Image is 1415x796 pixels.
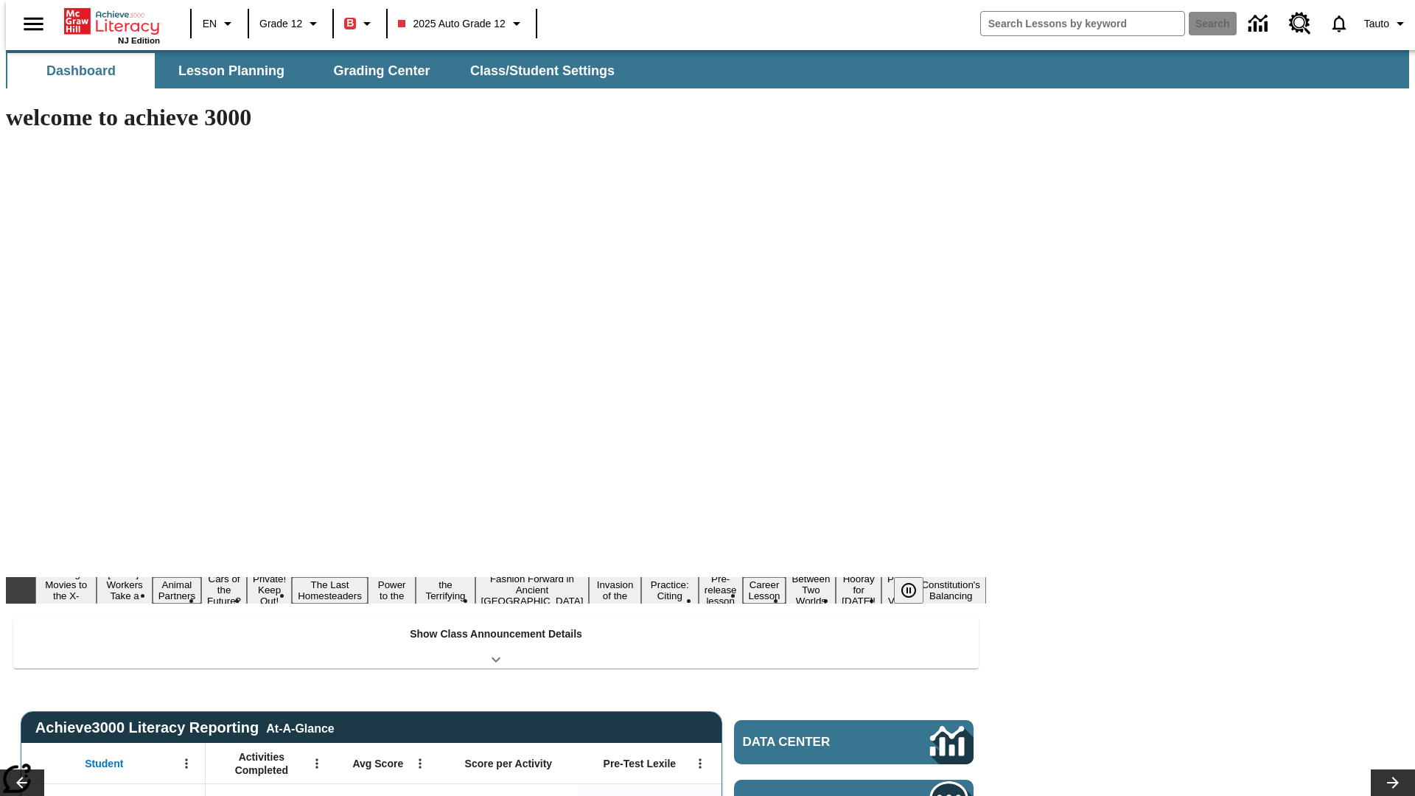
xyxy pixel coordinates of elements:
button: Open side menu [12,2,55,46]
span: Avg Score [352,757,403,770]
button: Slide 9 Fashion Forward in Ancient Rome [475,571,590,609]
div: At-A-Glance [266,719,334,736]
button: Lesson carousel, Next [1371,769,1415,796]
button: Slide 6 The Last Homesteaders [292,577,368,604]
div: Home [64,5,160,45]
span: Score per Activity [465,757,553,770]
span: NJ Edition [118,36,160,45]
span: Tauto [1364,16,1389,32]
button: Lesson Planning [158,53,305,88]
button: Slide 1 Taking Movies to the X-Dimension [35,566,97,615]
button: Slide 4 Cars of the Future? [201,571,247,609]
button: Slide 7 Solar Power to the People [368,566,416,615]
button: Profile/Settings [1358,10,1415,37]
button: Slide 15 Hooray for Constitution Day! [836,571,881,609]
a: Data Center [1240,4,1280,44]
button: Boost Class color is red. Change class color [338,10,382,37]
button: Class: 2025 Auto Grade 12, Select your class [392,10,531,37]
input: search field [981,12,1184,35]
button: Dashboard [7,53,155,88]
button: Pause [894,577,923,604]
button: Slide 10 The Invasion of the Free CD [589,566,640,615]
div: SubNavbar [6,53,628,88]
a: Resource Center, Will open in new tab [1280,4,1320,43]
div: Pause [894,577,938,604]
button: Open Menu [175,753,198,775]
button: Class/Student Settings [458,53,626,88]
a: Notifications [1320,4,1358,43]
span: EN [203,16,217,32]
a: Data Center [734,720,974,764]
span: Achieve3000 Literacy Reporting [35,719,335,736]
span: Pre-Test Lexile [604,757,677,770]
div: Show Class Announcement Details [13,618,979,668]
span: 2025 Auto Grade 12 [398,16,505,32]
h1: welcome to achieve 3000 [6,104,986,131]
button: Slide 12 Pre-release lesson [699,571,743,609]
button: Slide 14 Between Two Worlds [786,571,836,609]
button: Grade: Grade 12, Select a grade [254,10,328,37]
button: Slide 13 Career Lesson [743,577,786,604]
button: Language: EN, Select a language [196,10,243,37]
button: Slide 8 Attack of the Terrifying Tomatoes [416,566,475,615]
span: Grade 12 [259,16,302,32]
button: Grading Center [308,53,455,88]
p: Show Class Announcement Details [410,626,582,642]
button: Slide 17 The Constitution's Balancing Act [915,566,986,615]
button: Slide 11 Mixed Practice: Citing Evidence [641,566,699,615]
span: Data Center [743,735,881,750]
button: Slide 16 Point of View [881,571,915,609]
a: Home [64,7,160,36]
span: Student [85,757,123,770]
button: Open Menu [409,753,431,775]
span: B [346,14,354,32]
div: SubNavbar [6,50,1409,88]
button: Slide 3 Animal Partners [153,577,201,604]
button: Open Menu [306,753,328,775]
button: Open Menu [689,753,711,775]
button: Slide 2 Labor Day: Workers Take a Stand [97,566,152,615]
span: Activities Completed [213,750,310,777]
button: Slide 5 Private! Keep Out! [247,571,292,609]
